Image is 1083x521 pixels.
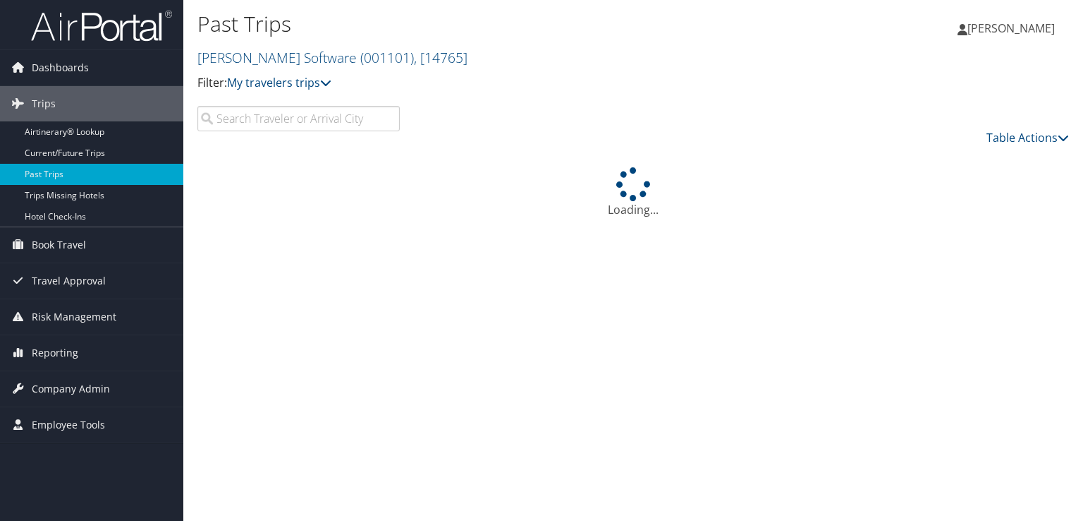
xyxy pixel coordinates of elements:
[32,299,116,335] span: Risk Management
[360,48,414,67] span: ( 001101 )
[32,371,110,407] span: Company Admin
[227,75,331,90] a: My travelers trips
[197,106,400,131] input: Search Traveler or Arrival City
[986,130,1069,145] a: Table Actions
[197,9,778,39] h1: Past Trips
[414,48,467,67] span: , [ 14765 ]
[957,7,1069,49] a: [PERSON_NAME]
[967,20,1055,36] span: [PERSON_NAME]
[197,74,778,92] p: Filter:
[32,227,86,263] span: Book Travel
[197,48,467,67] a: [PERSON_NAME] Software
[32,335,78,371] span: Reporting
[32,263,106,299] span: Travel Approval
[32,86,56,121] span: Trips
[32,50,89,85] span: Dashboards
[32,407,105,443] span: Employee Tools
[31,9,172,42] img: airportal-logo.png
[197,167,1069,218] div: Loading...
